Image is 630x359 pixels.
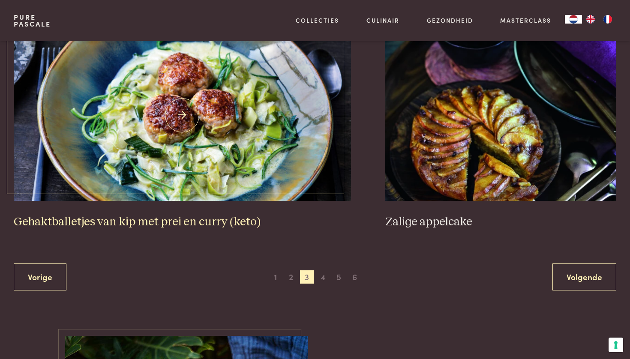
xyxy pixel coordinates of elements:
span: 4 [316,270,330,284]
a: FR [599,15,616,24]
a: NL [565,15,582,24]
button: Uw voorkeuren voor toestemming voor trackingtechnologieën [609,338,623,352]
a: Culinair [366,16,399,25]
span: 3 [300,270,314,284]
img: Zalige appelcake [385,30,616,201]
aside: Language selected: Nederlands [565,15,616,24]
span: 6 [348,270,362,284]
a: PurePascale [14,14,51,27]
a: Volgende [552,263,616,290]
a: Vorige [14,263,66,290]
h3: Gehaktballetjes van kip met prei en curry (keto) [14,215,351,230]
div: Language [565,15,582,24]
img: Gehaktballetjes van kip met prei en curry (keto) [14,30,351,201]
a: Collecties [296,16,339,25]
span: 1 [268,270,282,284]
span: 5 [332,270,346,284]
a: Gezondheid [427,16,473,25]
a: Gehaktballetjes van kip met prei en curry (keto) Gehaktballetjes van kip met prei en curry (keto) [14,30,351,229]
ul: Language list [582,15,616,24]
a: Zalige appelcake Zalige appelcake [385,30,616,229]
a: EN [582,15,599,24]
h3: Zalige appelcake [385,215,616,230]
a: Masterclass [500,16,551,25]
span: 2 [284,270,298,284]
